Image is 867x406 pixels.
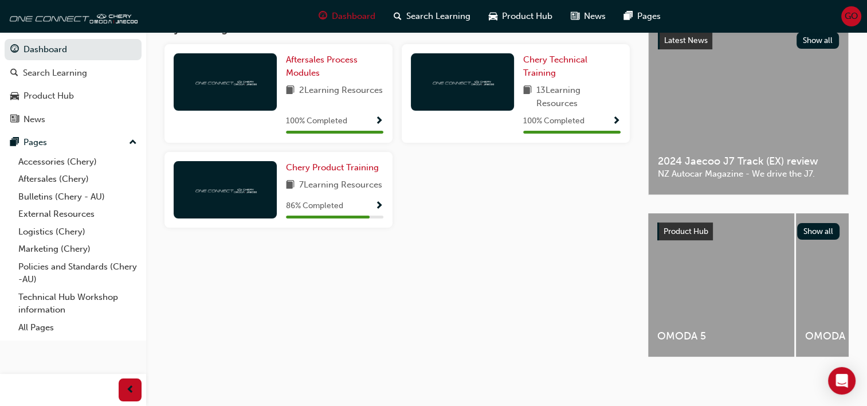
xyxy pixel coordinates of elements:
[10,138,19,148] span: pages-icon
[797,223,840,240] button: Show all
[14,258,142,288] a: Policies and Standards (Chery -AU)
[657,222,839,241] a: Product HubShow all
[657,330,785,343] span: OMODA 5
[648,22,849,195] a: Latest NewsShow all2024 Jaecoo J7 Track (EX) reviewNZ Autocar Magazine - We drive the J7.
[615,5,670,28] a: pages-iconPages
[5,63,142,84] a: Search Learning
[14,205,142,223] a: External Resources
[571,9,579,24] span: news-icon
[286,162,379,173] span: Chery Product Training
[14,240,142,258] a: Marketing (Chery)
[332,10,375,23] span: Dashboard
[286,84,295,98] span: book-icon
[431,76,494,87] img: oneconnect
[5,37,142,132] button: DashboardSearch LearningProduct HubNews
[502,10,552,23] span: Product Hub
[480,5,562,28] a: car-iconProduct Hub
[664,227,708,236] span: Product Hub
[658,167,839,181] span: NZ Autocar Magazine - We drive the J7.
[797,32,839,49] button: Show all
[126,383,135,397] span: prev-icon
[10,68,18,79] span: search-icon
[648,213,794,357] a: OMODA 5
[23,136,47,149] div: Pages
[194,184,257,195] img: oneconnect
[129,135,137,150] span: up-icon
[23,113,45,126] div: News
[5,132,142,153] button: Pages
[5,85,142,107] a: Product Hub
[14,223,142,241] a: Logistics (Chery)
[406,10,470,23] span: Search Learning
[286,54,358,78] span: Aftersales Process Modules
[523,53,621,79] a: Chery Technical Training
[612,116,621,127] span: Show Progress
[10,91,19,101] span: car-icon
[14,319,142,337] a: All Pages
[375,201,383,212] span: Show Progress
[286,53,383,79] a: Aftersales Process Modules
[385,5,480,28] a: search-iconSearch Learning
[299,84,383,98] span: 2 Learning Resources
[6,5,138,28] img: oneconnect
[194,76,257,87] img: oneconnect
[319,9,327,24] span: guage-icon
[841,6,861,26] button: GO
[10,115,19,125] span: news-icon
[536,84,621,110] span: 13 Learning Resources
[489,9,497,24] span: car-icon
[286,115,347,128] span: 100 % Completed
[637,10,661,23] span: Pages
[14,153,142,171] a: Accessories (Chery)
[14,170,142,188] a: Aftersales (Chery)
[624,9,633,24] span: pages-icon
[14,188,142,206] a: Bulletins (Chery - AU)
[562,5,615,28] a: news-iconNews
[14,288,142,319] a: Technical Hub Workshop information
[658,32,839,50] a: Latest NewsShow all
[584,10,606,23] span: News
[375,114,383,128] button: Show Progress
[828,367,856,395] div: Open Intercom Messenger
[299,178,382,193] span: 7 Learning Resources
[845,10,858,23] span: GO
[286,200,343,213] span: 86 % Completed
[658,155,839,168] span: 2024 Jaecoo J7 Track (EX) review
[309,5,385,28] a: guage-iconDashboard
[612,114,621,128] button: Show Progress
[523,84,532,110] span: book-icon
[5,39,142,60] a: Dashboard
[10,45,19,55] span: guage-icon
[523,115,584,128] span: 100 % Completed
[23,67,87,80] div: Search Learning
[23,89,74,103] div: Product Hub
[664,36,708,45] span: Latest News
[375,116,383,127] span: Show Progress
[286,178,295,193] span: book-icon
[375,199,383,213] button: Show Progress
[286,161,383,174] a: Chery Product Training
[523,54,587,78] span: Chery Technical Training
[5,109,142,130] a: News
[394,9,402,24] span: search-icon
